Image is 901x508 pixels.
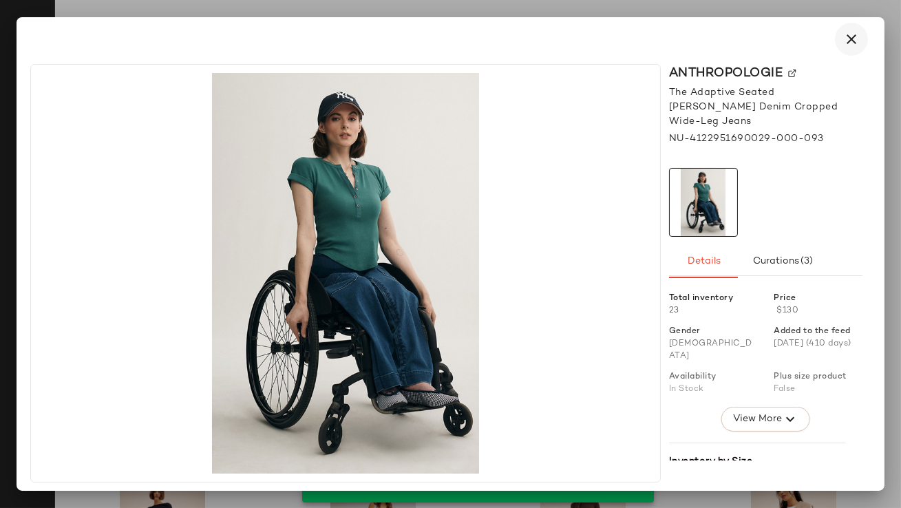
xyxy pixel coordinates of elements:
button: View More [721,407,810,432]
img: 4122951690029_093_b [670,169,737,236]
span: NU-4122951690029-000-093 [669,131,824,146]
span: Curations [752,256,813,267]
span: (3) [799,256,812,267]
span: Price [774,293,796,305]
div: Inventory by Size [669,454,846,469]
span: Details [686,256,720,267]
span: View More [732,411,782,427]
img: svg%3e [788,70,796,78]
span: Anthropologie [669,64,783,83]
span: Total inventory [669,293,734,305]
span: The Adaptive Seated [PERSON_NAME] Denim Cropped Wide-Leg Jeans [669,85,862,129]
img: 4122951690029_093_b [39,73,652,474]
